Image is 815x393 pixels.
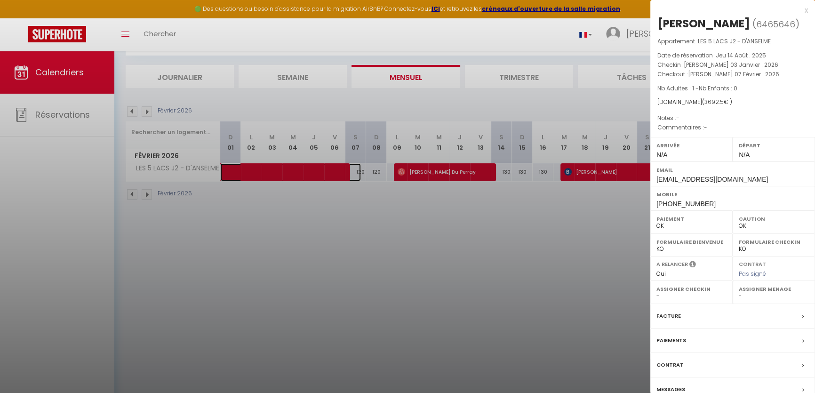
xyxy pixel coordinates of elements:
label: Mobile [656,190,809,199]
span: LES 5 LACS J2 - D'ANSELME [698,37,771,45]
button: Ouvrir le widget de chat LiveChat [8,4,36,32]
label: Arrivée [656,141,727,150]
p: Checkin : [657,60,808,70]
span: ( € ) [702,98,732,106]
span: Pas signé [739,270,766,278]
label: Assigner Checkin [656,284,727,294]
label: Formulaire Bienvenue [656,237,727,247]
span: [PHONE_NUMBER] [656,200,716,208]
span: Nb Adultes : 1 - [657,84,737,92]
span: [PERSON_NAME] 07 Février . 2026 [688,70,779,78]
label: Contrat [739,260,766,266]
p: Notes : [657,113,808,123]
div: x [650,5,808,16]
span: Jeu 14 Août . 2025 [716,51,766,59]
span: Nb Enfants : 0 [699,84,737,92]
label: Formulaire Checkin [739,237,809,247]
span: ( ) [752,17,799,31]
label: Contrat [656,360,684,370]
p: Appartement : [657,37,808,46]
label: Caution [739,214,809,224]
label: Facture [656,311,681,321]
span: 3692.5 [704,98,724,106]
label: Départ [739,141,809,150]
span: - [676,114,679,122]
i: Sélectionner OUI si vous souhaiter envoyer les séquences de messages post-checkout [689,260,696,271]
p: Commentaires : [657,123,808,132]
div: [DOMAIN_NAME] [657,98,808,107]
p: Date de réservation : [657,51,808,60]
label: Assigner Menage [739,284,809,294]
span: [EMAIL_ADDRESS][DOMAIN_NAME] [656,176,768,183]
span: - [704,123,707,131]
label: Paiement [656,214,727,224]
label: Email [656,165,809,175]
span: N/A [739,151,750,159]
label: A relancer [656,260,688,268]
p: Checkout : [657,70,808,79]
label: Paiements [656,336,686,345]
span: [PERSON_NAME] 03 Janvier . 2026 [684,61,778,69]
div: [PERSON_NAME] [657,16,750,31]
span: N/A [656,151,667,159]
span: 6465646 [756,18,795,30]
